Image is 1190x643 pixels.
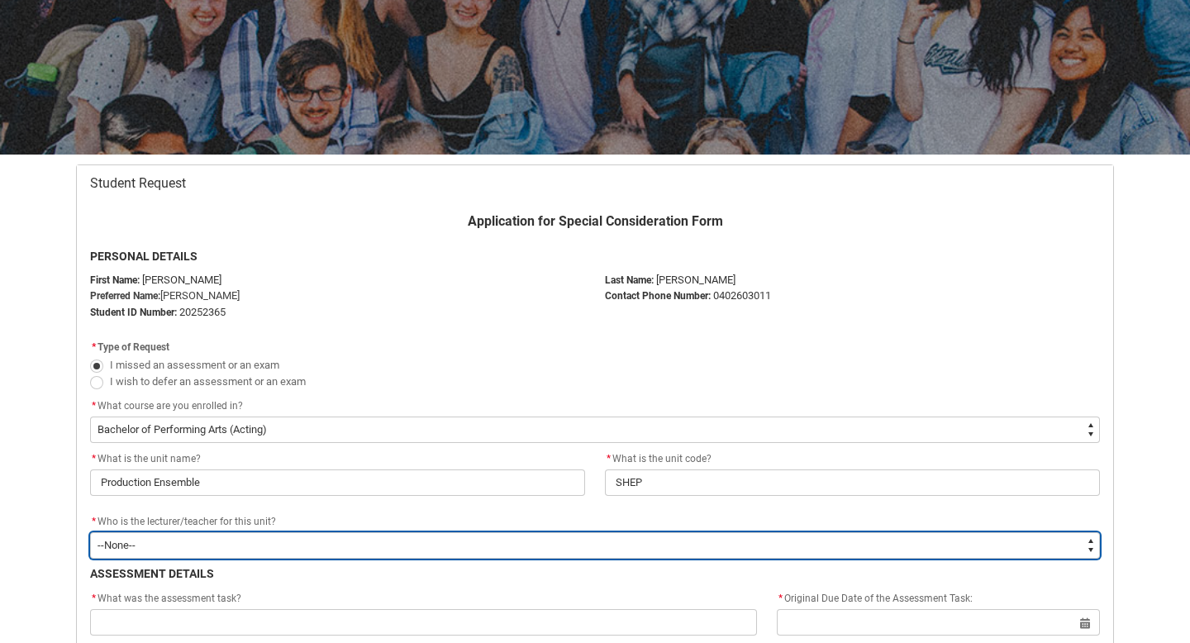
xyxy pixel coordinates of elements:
[92,593,96,604] abbr: required
[160,289,240,302] span: [PERSON_NAME]
[98,400,243,412] span: What course are you enrolled in?
[713,289,771,302] span: 0402603011
[90,304,585,321] p: 20252365
[90,272,585,288] p: [PERSON_NAME]
[605,274,654,286] b: Last Name:
[605,290,711,302] b: Contact Phone Number:
[605,272,1100,288] p: [PERSON_NAME]
[92,516,96,527] abbr: required
[90,453,201,464] span: What is the unit name?
[607,453,611,464] abbr: required
[90,307,177,318] strong: Student ID Number:
[777,593,973,604] span: Original Due Date of the Assessment Task:
[90,274,140,286] strong: First Name:
[90,290,160,302] strong: Preferred Name:
[468,213,723,229] b: Application for Special Consideration Form
[92,453,96,464] abbr: required
[90,567,214,580] b: ASSESSMENT DETAILS
[98,341,169,353] span: Type of Request
[605,453,712,464] span: What is the unit code?
[98,516,276,527] span: Who is the lecturer/teacher for this unit?
[90,593,241,604] span: What was the assessment task?
[90,250,198,263] b: PERSONAL DETAILS
[92,400,96,412] abbr: required
[110,359,279,371] span: I missed an assessment or an exam
[90,175,186,192] span: Student Request
[778,593,783,604] abbr: required
[92,341,96,353] abbr: required
[110,375,306,388] span: I wish to defer an assessment or an exam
